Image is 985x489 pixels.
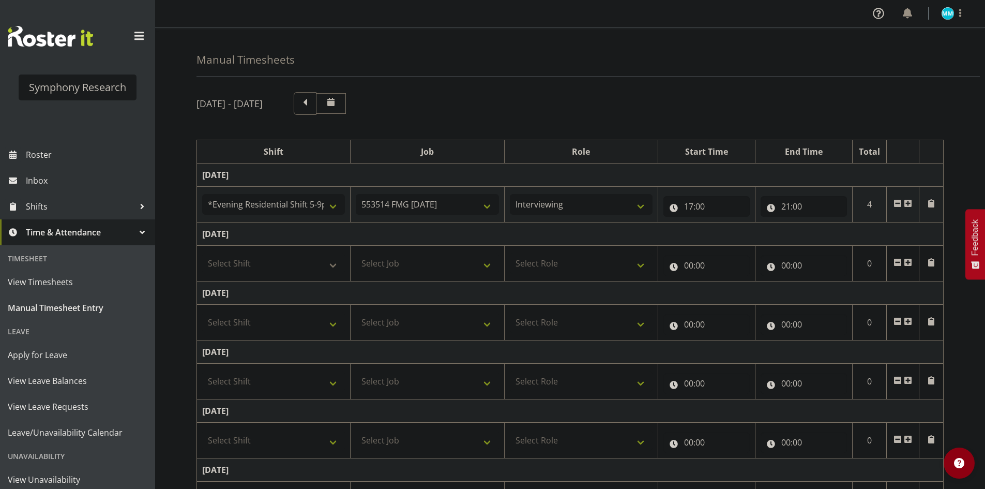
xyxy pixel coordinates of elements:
td: [DATE] [197,223,944,246]
span: Inbox [26,173,150,188]
span: Leave/Unavailability Calendar [8,425,147,440]
input: Click to select... [663,255,750,276]
td: 4 [852,187,887,223]
input: Click to select... [663,314,750,335]
a: Manual Timesheet Entry [3,295,153,321]
img: murphy-mulholland11450.jpg [942,7,954,20]
td: 0 [852,423,887,458]
div: Unavailability [3,446,153,467]
span: Shifts [26,199,134,214]
input: Click to select... [761,432,847,453]
td: [DATE] [197,458,944,482]
input: Click to select... [663,373,750,394]
td: 0 [852,364,887,399]
td: [DATE] [197,281,944,305]
a: View Timesheets [3,269,153,295]
h4: Manual Timesheets [196,54,295,66]
span: Apply for Leave [8,347,147,363]
span: Time & Attendance [26,225,134,240]
td: [DATE] [197,164,944,187]
button: Feedback - Show survey [965,209,985,279]
div: Job [356,145,498,158]
td: 0 [852,305,887,340]
span: View Leave Balances [8,373,147,389]
div: Start Time [663,145,750,158]
td: 0 [852,246,887,281]
img: help-xxl-2.png [954,458,964,468]
a: View Leave Requests [3,394,153,420]
input: Click to select... [761,373,847,394]
div: Shift [202,145,345,158]
img: Rosterit website logo [8,26,93,47]
span: Manual Timesheet Entry [8,300,147,316]
span: Roster [26,147,150,162]
span: Feedback [971,219,980,256]
a: Leave/Unavailability Calendar [3,420,153,446]
div: Symphony Research [29,80,126,95]
input: Click to select... [761,255,847,276]
td: [DATE] [197,399,944,423]
input: Click to select... [663,432,750,453]
div: End Time [761,145,847,158]
td: [DATE] [197,340,944,364]
span: View Timesheets [8,274,147,290]
div: Leave [3,321,153,342]
h5: [DATE] - [DATE] [196,98,263,109]
span: View Leave Requests [8,399,147,414]
a: View Leave Balances [3,368,153,394]
input: Click to select... [761,196,847,217]
div: Role [510,145,653,158]
input: Click to select... [761,314,847,335]
input: Click to select... [663,196,750,217]
div: Timesheet [3,248,153,269]
span: View Unavailability [8,472,147,487]
div: Total [858,145,882,158]
a: Apply for Leave [3,342,153,368]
